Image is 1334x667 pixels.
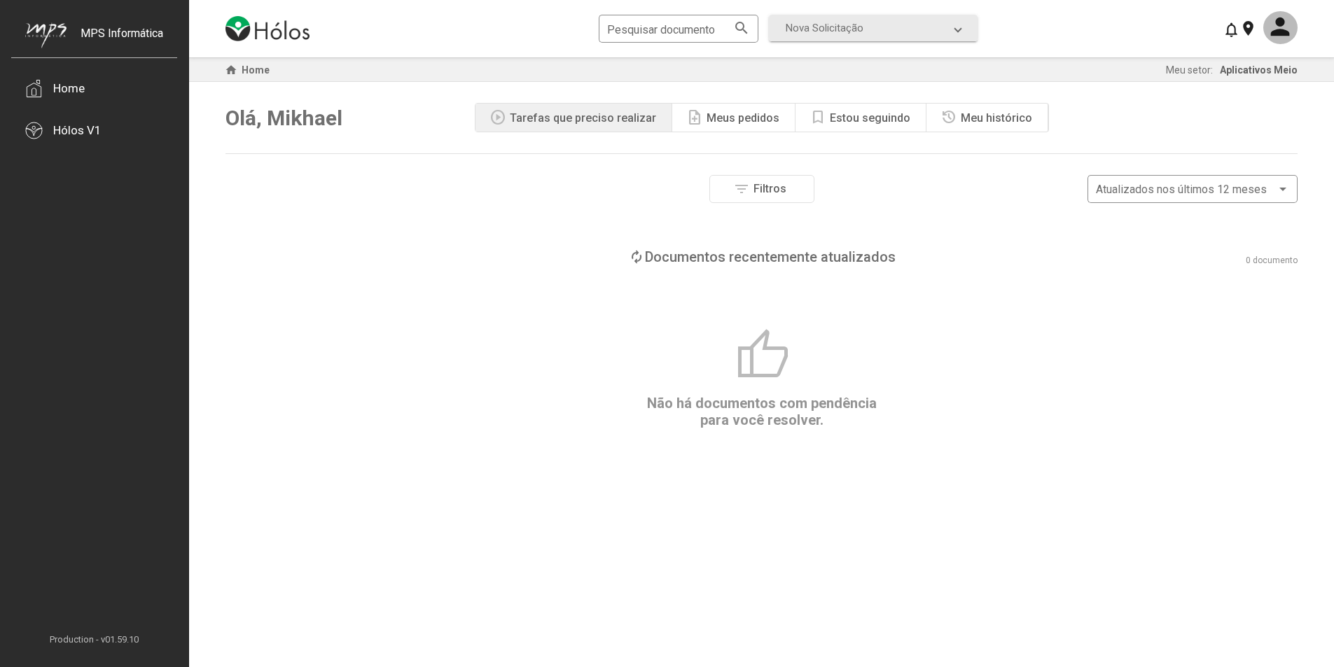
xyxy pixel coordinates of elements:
mat-icon: loop [628,248,645,265]
span: Atualizados nos últimos 12 meses [1096,183,1267,196]
div: Home [53,81,85,95]
div: Meu histórico [961,111,1032,125]
mat-icon: search [733,19,750,36]
div: Meus pedidos [707,111,779,125]
div: Hólos V1 [53,123,102,137]
span: Olá, Mikhael [225,106,342,130]
mat-icon: thumb_up [733,327,791,384]
mat-icon: note_add [686,109,703,126]
mat-icon: bookmark [810,109,826,126]
span: Production - v01.59.10 [11,634,177,645]
mat-icon: filter_list [733,181,750,197]
span: Home [242,64,270,76]
mat-expansion-panel-header: Nova Solicitação [769,15,978,41]
mat-icon: home [223,62,239,78]
mat-icon: location_on [1239,20,1256,36]
mat-icon: play_circle [489,109,506,126]
img: logo-holos.png [225,16,310,41]
span: Nova Solicitação [786,22,863,34]
button: Filtros [709,175,814,203]
span: Aplicativos Meio [1220,64,1298,76]
div: MPS Informática [81,27,163,62]
span: Filtros [753,182,786,195]
div: Tarefas que preciso realizar [510,111,656,125]
div: 0 documento [1246,255,1298,265]
div: Estou seguindo [830,111,910,125]
mat-icon: history [940,109,957,126]
span: Não há documentos com pendência para você resolver. [647,395,877,428]
div: Documentos recentemente atualizados [645,248,896,265]
img: mps-image-cropped.png [25,22,67,48]
span: Meu setor: [1166,64,1213,76]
